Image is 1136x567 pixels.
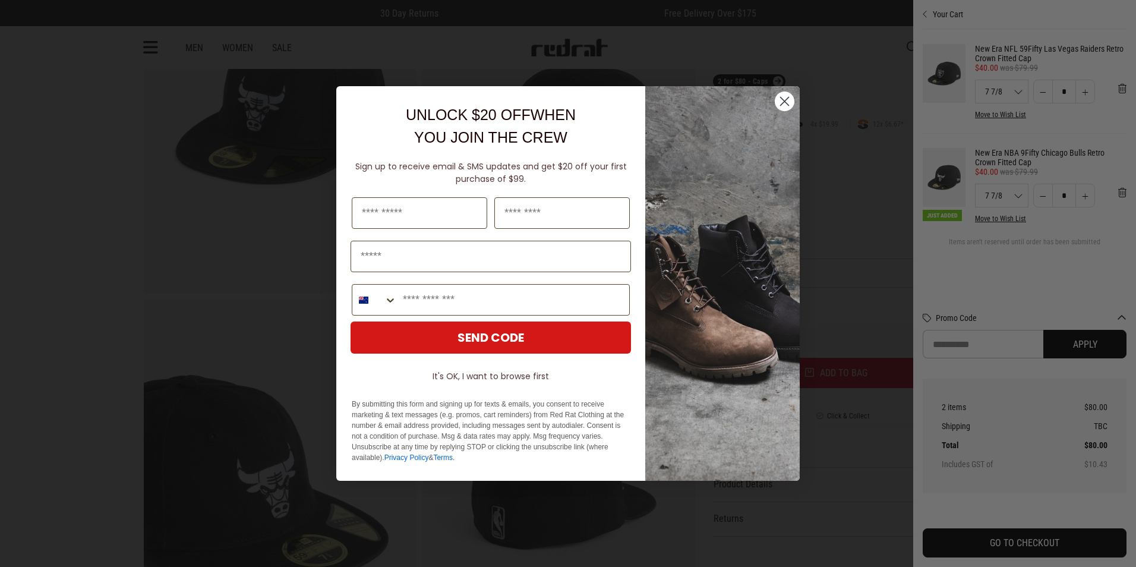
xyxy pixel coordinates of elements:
[352,197,487,229] input: First Name
[351,241,631,272] input: Email
[531,106,576,123] span: WHEN
[406,106,531,123] span: UNLOCK $20 OFF
[351,366,631,387] button: It's OK, I want to browse first
[414,129,567,146] span: YOU JOIN THE CREW
[352,285,397,315] button: Search Countries
[351,322,631,354] button: SEND CODE
[359,295,368,305] img: New Zealand
[352,399,630,463] p: By submitting this form and signing up for texts & emails, you consent to receive marketing & tex...
[10,5,45,40] button: Open LiveChat chat widget
[384,453,429,462] a: Privacy Policy
[774,91,795,112] button: Close dialog
[645,86,800,481] img: f7662613-148e-4c88-9575-6c6b5b55a647.jpeg
[433,453,453,462] a: Terms
[355,160,627,185] span: Sign up to receive email & SMS updates and get $20 off your first purchase of $99.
